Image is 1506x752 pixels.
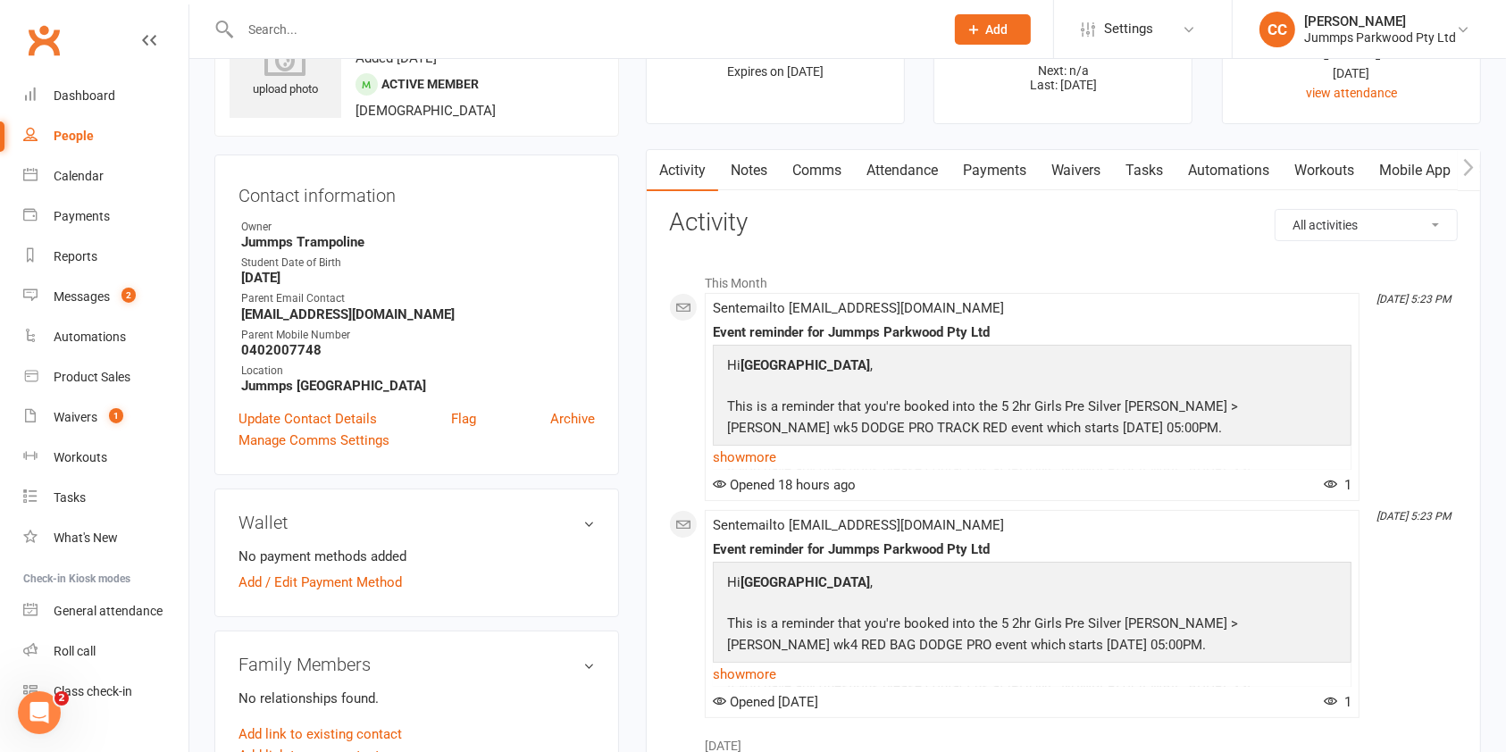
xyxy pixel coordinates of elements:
div: [PERSON_NAME] [1304,13,1456,29]
a: show more [713,445,1351,470]
div: What's New [54,531,118,545]
a: Workouts [1283,150,1368,191]
strong: [GEOGRAPHIC_DATA] [740,357,870,373]
div: Tasks [54,490,86,505]
span: Active member [381,77,479,91]
i: [DATE] 5:23 PM [1376,293,1451,305]
span: Add [986,22,1008,37]
h3: Activity [669,209,1458,237]
li: This Month [669,264,1458,293]
strong: 0402007748 [241,342,595,358]
div: Calendar [54,169,104,183]
a: Notes [718,150,780,191]
span: Expires on [DATE] [727,64,824,79]
div: Location [241,363,595,380]
span: 1 [1324,477,1351,493]
a: What's New [23,518,188,558]
div: Jummps Parkwood Pty Ltd [1304,29,1456,46]
span: Sent email to [EMAIL_ADDRESS][DOMAIN_NAME] [713,517,1004,533]
div: Reports [54,249,97,263]
div: upload photo [230,40,341,99]
div: Workouts [54,450,107,464]
span: Opened 18 hours ago [713,477,856,493]
div: CC [1259,12,1295,47]
i: [DATE] 5:23 PM [1376,510,1451,522]
a: Mobile App [1368,150,1464,191]
input: Search... [235,17,932,42]
a: Reports [23,237,188,277]
a: Add / Edit Payment Method [238,572,402,593]
a: Roll call [23,631,188,672]
div: Roll call [54,644,96,658]
p: Next: n/a Last: [DATE] [950,63,1176,92]
div: General attendance [54,604,163,618]
a: Activity [647,150,718,191]
p: Hi , [723,355,1342,380]
span: 1 [109,408,123,423]
a: Clubworx [21,18,66,63]
a: Product Sales [23,357,188,397]
a: Payments [23,196,188,237]
div: Owner [241,219,595,236]
a: show more [713,662,1351,687]
span: Settings [1104,9,1153,49]
div: Product Sales [54,370,130,384]
strong: [GEOGRAPHIC_DATA] [740,574,870,590]
iframe: Intercom live chat [18,691,61,734]
strong: Jummps Trampoline [241,234,595,250]
div: Automations [54,330,126,344]
a: Attendance [854,150,950,191]
div: Class check-in [54,684,132,698]
a: Add link to existing contact [238,723,402,745]
strong: Jummps [GEOGRAPHIC_DATA] [241,378,595,394]
li: No payment methods added [238,546,595,567]
div: Messages [54,289,110,304]
h3: Wallet [238,513,595,532]
a: Manage Comms Settings [238,430,389,451]
button: Add [955,14,1031,45]
a: Payments [950,150,1039,191]
div: Parent Mobile Number [241,327,595,344]
p: This is a reminder that you're booked into the 5 2hr Girls Pre Silver [PERSON_NAME] > [PERSON_NAM... [723,396,1342,443]
div: Event reminder for Jummps Parkwood Pty Ltd [713,542,1351,557]
strong: [EMAIL_ADDRESS][DOMAIN_NAME] [241,306,595,322]
span: Opened [DATE] [713,694,818,710]
div: Waivers [54,410,97,424]
a: Update Contact Details [238,408,377,430]
a: Tasks [1114,150,1176,191]
a: view attendance [1306,86,1397,100]
span: 2 [54,691,69,706]
div: Parent Email Contact [241,290,595,307]
span: 2 [121,288,136,303]
a: Waivers 1 [23,397,188,438]
div: Event reminder for Jummps Parkwood Pty Ltd [713,325,1351,340]
strong: [DATE] [241,270,595,286]
div: [DATE] [1239,63,1464,83]
a: People [23,116,188,156]
a: Messages 2 [23,277,188,317]
a: Workouts [23,438,188,478]
p: This is a reminder that you're booked into the 5 2hr Girls Pre Silver [PERSON_NAME] > [PERSON_NAM... [723,613,1342,660]
a: Automations [23,317,188,357]
p: No relationships found. [238,688,595,709]
a: Archive [550,408,595,430]
span: 1 [1324,694,1351,710]
span: [DEMOGRAPHIC_DATA] [356,103,496,119]
a: Flag [451,408,476,430]
h3: Contact information [238,179,595,205]
a: Class kiosk mode [23,672,188,712]
div: People [54,129,94,143]
div: Dashboard [54,88,115,103]
a: Automations [1176,150,1283,191]
a: Waivers [1039,150,1114,191]
a: Calendar [23,156,188,196]
a: Comms [780,150,854,191]
div: Student Date of Birth [241,255,595,272]
a: Dashboard [23,76,188,116]
a: Tasks [23,478,188,518]
a: General attendance kiosk mode [23,591,188,631]
div: Payments [54,209,110,223]
h3: Family Members [238,655,595,674]
span: Sent email to [EMAIL_ADDRESS][DOMAIN_NAME] [713,300,1004,316]
p: Hi , [723,572,1342,597]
